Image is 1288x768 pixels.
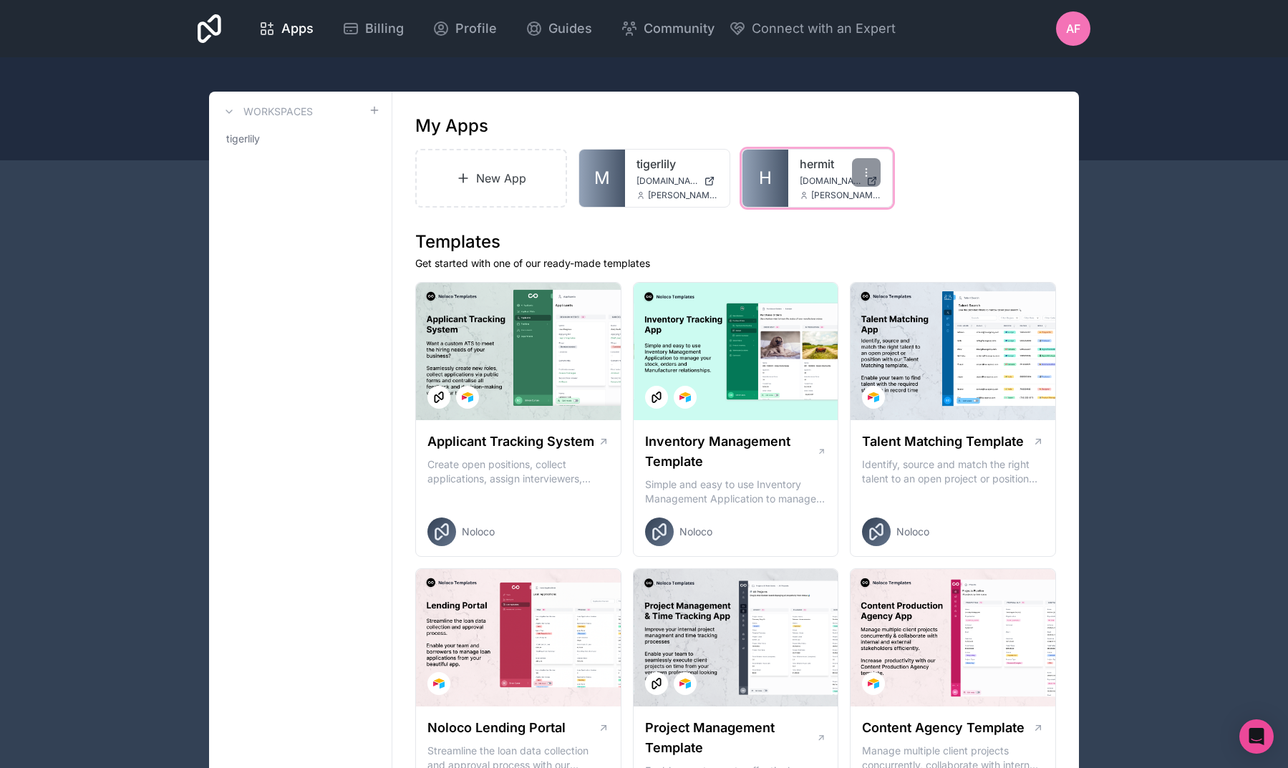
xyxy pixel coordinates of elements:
a: tigerlily [636,155,718,172]
h1: Noloco Lending Portal [427,718,566,738]
img: Airtable Logo [679,678,691,689]
span: [DOMAIN_NAME] [636,175,698,187]
span: Connect with an Expert [752,19,896,39]
span: Noloco [679,525,712,539]
a: New App [415,149,567,208]
p: Simple and easy to use Inventory Management Application to manage your stock, orders and Manufact... [645,477,827,506]
span: M [594,167,610,190]
a: M [579,150,625,207]
h1: My Apps [415,115,488,137]
h1: Inventory Management Template [645,432,817,472]
a: H [742,150,788,207]
a: [DOMAIN_NAME] [800,175,881,187]
button: Connect with an Expert [729,19,896,39]
span: [DOMAIN_NAME] [800,175,861,187]
span: AF [1066,20,1080,37]
a: Workspaces [221,103,313,120]
h1: Talent Matching Template [862,432,1024,452]
span: Guides [548,19,592,39]
a: [DOMAIN_NAME] [636,175,718,187]
span: Noloco [896,525,929,539]
span: Profile [455,19,497,39]
span: Community [644,19,715,39]
img: Airtable Logo [868,678,879,689]
h3: Workspaces [243,104,313,119]
p: Identify, source and match the right talent to an open project or position with our Talent Matchi... [862,457,1044,486]
span: [PERSON_NAME][EMAIL_ADDRESS][DOMAIN_NAME] [648,190,718,201]
a: Apps [247,13,325,44]
p: Get started with one of our ready-made templates [415,256,1056,271]
a: tigerlily [221,126,380,152]
img: Airtable Logo [433,678,445,689]
img: Airtable Logo [868,392,879,403]
a: Community [609,13,726,44]
h1: Templates [415,230,1056,253]
h1: Content Agency Template [862,718,1025,738]
a: hermit [800,155,881,172]
a: Profile [421,13,508,44]
h1: Applicant Tracking System [427,432,594,452]
span: Noloco [462,525,495,539]
span: Apps [281,19,314,39]
a: Billing [331,13,415,44]
div: Open Intercom Messenger [1239,719,1274,754]
p: Create open positions, collect applications, assign interviewers, centralise candidate feedback a... [427,457,609,486]
img: Airtable Logo [679,392,691,403]
img: Airtable Logo [462,392,473,403]
span: [PERSON_NAME][EMAIL_ADDRESS][DOMAIN_NAME] [811,190,881,201]
span: H [759,167,772,190]
a: Guides [514,13,604,44]
span: Billing [365,19,404,39]
span: tigerlily [226,132,260,146]
h1: Project Management Template [645,718,816,758]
